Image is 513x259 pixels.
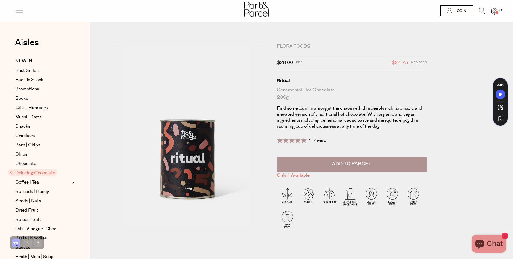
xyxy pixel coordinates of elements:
[403,186,424,207] img: P_P-ICONS-Live_Bec_V11_Dairy_Free.svg
[332,160,371,167] span: Add to Parcel
[15,160,70,167] a: Chocolate
[319,186,340,207] img: P_P-ICONS-Live_Bec_V11_Fair_Trade.svg
[277,44,427,50] div: Flora Foods
[277,157,427,172] button: Add to Parcel
[15,207,38,214] span: Dried Fruit
[15,76,70,84] a: Back In Stock
[15,36,39,49] span: Aisles
[15,123,30,130] span: Snacks
[15,188,49,195] span: Spreads | Honey
[440,5,473,16] a: Login
[277,186,298,207] img: P_P-ICONS-Live_Bec_V11_Organic.svg
[15,179,70,186] a: Coffee | Tea
[15,151,70,158] a: Chips
[15,95,70,102] a: Books
[277,209,298,230] img: P_P-ICONS-Live_Bec_V11_GMO_Free.svg
[244,2,269,17] img: Part&Parcel
[15,67,40,74] span: Best Sellers
[15,179,39,186] span: Coffee | Tea
[411,59,427,67] span: Members
[470,235,508,254] inbox-online-store-chat: Shopify online store chat
[15,67,70,74] a: Best Sellers
[15,104,48,111] span: Gifts | Hampers
[277,105,427,129] p: Find some calm in amongst the chaos with this deeply rich, aromatic and elevated version of tradi...
[15,197,41,205] span: Seeds | Nuts
[108,46,268,235] img: Ritual
[453,8,466,14] span: Login
[10,169,70,177] a: Drinking Chocolate
[277,87,427,101] div: Ceremonial Hot Chocolate 200g
[361,186,382,207] img: P_P-ICONS-Live_Bec_V11_Gluten_Free.svg
[340,186,361,207] img: P_P-ICONS-Live_Bec_V11_Recyclable_Packaging.svg
[15,114,70,121] a: Muesli | Oats
[15,123,70,130] a: Snacks
[15,104,70,111] a: Gifts | Hampers
[277,59,293,67] span: $28.00
[15,58,70,65] a: NEW IN
[309,138,327,144] span: 1 Review
[382,186,403,207] img: P_P-ICONS-Live_Bec_V11_Sugar_Free.svg
[392,59,408,67] span: $24.75
[498,8,503,13] span: 0
[15,58,32,65] span: NEW IN
[15,114,41,121] span: Muesli | Oats
[15,86,70,93] a: Promotions
[8,169,57,176] span: Drinking Chocolate
[298,186,319,207] img: P_P-ICONS-Live_Bec_V11_Vegan.svg
[70,179,74,186] button: Expand/Collapse Coffee | Tea
[15,132,35,139] span: Crackers
[491,8,497,14] a: 0
[15,225,70,233] a: Oils | Vinegar | Ghee
[296,59,302,67] span: RRP
[15,95,28,102] span: Books
[15,142,40,149] span: Bars | Chips
[15,216,41,223] span: Spices | Salt
[15,76,43,84] span: Back In Stock
[277,78,427,84] div: Ritual
[15,151,27,158] span: Chips
[15,160,36,167] span: Chocolate
[15,197,70,205] a: Seeds | Nuts
[15,207,70,214] a: Dried Fruit
[15,188,70,195] a: Spreads | Honey
[15,86,39,93] span: Promotions
[15,225,56,233] span: Oils | Vinegar | Ghee
[15,142,70,149] a: Bars | Chips
[15,216,70,223] a: Spices | Salt
[15,38,39,53] a: Aisles
[15,132,70,139] a: Crackers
